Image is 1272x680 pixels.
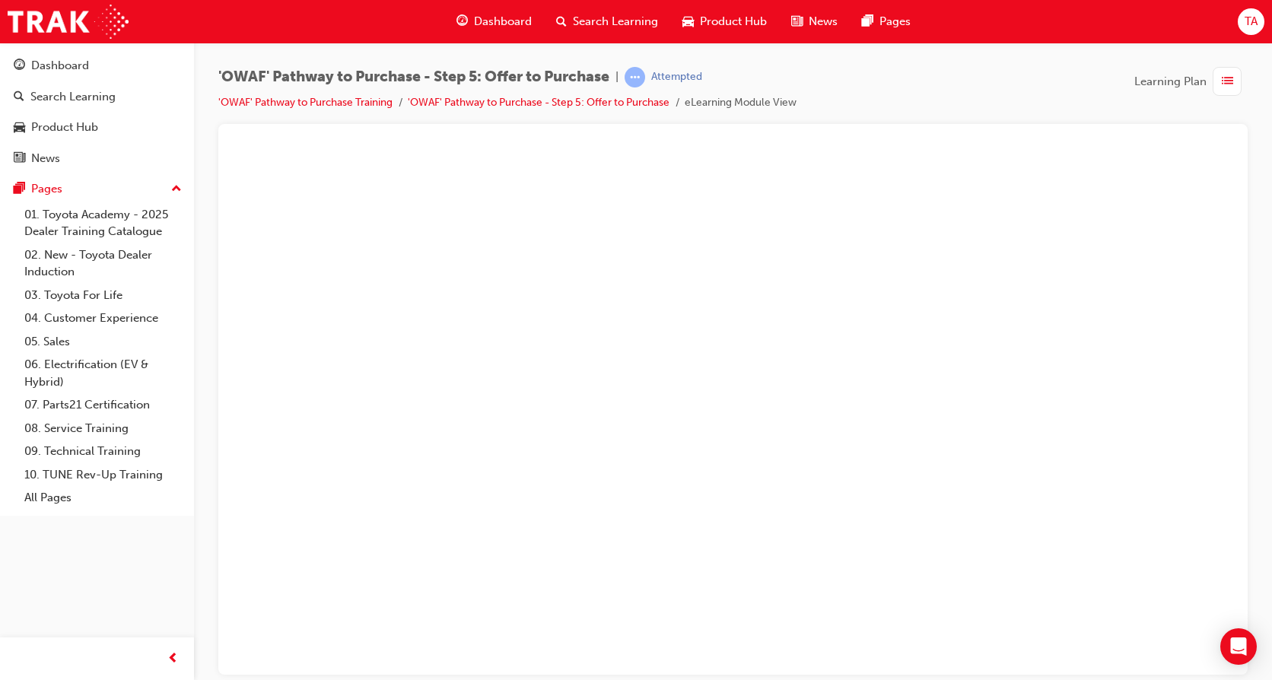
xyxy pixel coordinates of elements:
a: 01. Toyota Academy - 2025 Dealer Training Catalogue [18,203,188,243]
a: search-iconSearch Learning [544,6,670,37]
span: prev-icon [167,650,179,669]
a: 'OWAF' Pathway to Purchase - Step 5: Offer to Purchase [408,96,669,109]
a: 03. Toyota For Life [18,284,188,307]
span: news-icon [14,152,25,166]
button: DashboardSearch LearningProduct HubNews [6,49,188,175]
span: search-icon [556,12,567,31]
div: Open Intercom Messenger [1220,628,1257,665]
span: Learning Plan [1134,73,1207,91]
a: 02. New - Toyota Dealer Induction [18,243,188,284]
button: Learning Plan [1134,67,1248,96]
a: 07. Parts21 Certification [18,393,188,417]
a: pages-iconPages [850,6,923,37]
li: eLearning Module View [685,94,797,112]
div: Attempted [651,70,702,84]
a: car-iconProduct Hub [670,6,779,37]
span: search-icon [14,91,24,104]
a: 'OWAF' Pathway to Purchase Training [218,96,393,109]
a: Search Learning [6,83,188,111]
span: up-icon [171,180,182,199]
span: Pages [879,13,911,30]
span: car-icon [14,121,25,135]
span: car-icon [682,12,694,31]
span: list-icon [1222,72,1233,91]
a: 06. Electrification (EV & Hybrid) [18,353,188,393]
span: News [809,13,838,30]
img: Trak [8,5,129,39]
span: Dashboard [474,13,532,30]
span: news-icon [791,12,803,31]
a: Dashboard [6,52,188,80]
span: guage-icon [456,12,468,31]
div: Product Hub [31,119,98,136]
span: pages-icon [862,12,873,31]
button: TA [1238,8,1264,35]
span: learningRecordVerb_ATTEMPT-icon [625,67,645,87]
button: Pages [6,175,188,203]
span: 'OWAF' Pathway to Purchase - Step 5: Offer to Purchase [218,68,609,86]
span: Search Learning [573,13,658,30]
a: 09. Technical Training [18,440,188,463]
div: Dashboard [31,57,89,75]
a: 08. Service Training [18,417,188,440]
span: pages-icon [14,183,25,196]
span: Product Hub [700,13,767,30]
a: news-iconNews [779,6,850,37]
a: News [6,145,188,173]
a: All Pages [18,486,188,510]
a: Product Hub [6,113,188,141]
div: Search Learning [30,88,116,106]
div: News [31,150,60,167]
a: guage-iconDashboard [444,6,544,37]
a: 05. Sales [18,330,188,354]
a: 10. TUNE Rev-Up Training [18,463,188,487]
span: guage-icon [14,59,25,73]
div: Pages [31,180,62,198]
span: | [615,68,619,86]
span: TA [1245,13,1258,30]
a: 04. Customer Experience [18,307,188,330]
